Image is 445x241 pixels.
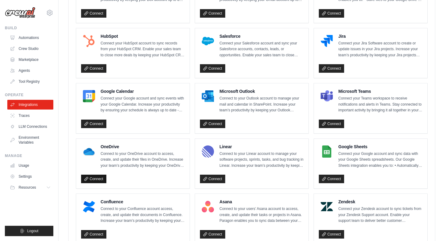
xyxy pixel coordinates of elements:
h4: Zendesk [338,199,422,205]
h4: HubSpot [101,33,185,39]
a: Connect [81,175,106,183]
p: Connect to your Linear account to manage your software projects, sprints, tasks, and bug tracking... [219,151,304,169]
p: Connect your Google account and sync events with your Google Calendar. Increase your productivity... [101,96,185,114]
h4: Google Sheets [338,144,422,150]
a: Connect [81,230,106,239]
div: Build [5,26,53,30]
div: Operate [5,93,53,97]
img: Confluence Logo [83,201,95,213]
a: Connect [200,9,225,18]
img: Logo [5,7,35,19]
img: Jira Logo [321,35,333,47]
p: Connect to your users’ Asana account to access, create, and update their tasks or projects in Asa... [219,206,304,224]
img: Zendesk Logo [321,201,333,213]
img: Linear Logo [202,145,214,158]
img: Microsoft Outlook Logo [202,90,214,102]
p: Connect to your Outlook account to manage your mail and calendar in SharePoint. Increase your tea... [219,96,304,114]
a: Connect [200,230,225,239]
img: Google Calendar Logo [83,90,95,102]
a: Connect [319,64,344,73]
p: Connect to your OneDrive account to access, create, and update their files in OneDrive. Increase ... [101,151,185,169]
a: Tool Registry [7,77,53,86]
h4: OneDrive [101,144,185,150]
img: Asana Logo [202,201,214,213]
p: Connect your Zendesk account to sync tickets from your Zendesk Support account. Enable your suppo... [338,206,422,224]
a: Connect [319,230,344,239]
button: Logout [5,226,53,236]
a: Connect [319,175,344,183]
div: Manage [5,153,53,158]
a: Connect [81,64,106,73]
p: Connect to your Confluence account access, create, and update their documents in Confluence. Incr... [101,206,185,224]
span: Logout [27,229,38,233]
img: Google Sheets Logo [321,145,333,158]
a: Connect [200,120,225,128]
p: Connect your Salesforce account and sync your Salesforce accounts, contacts, leads, or opportunit... [219,40,304,58]
h4: Google Calendar [101,88,185,94]
h4: Microsoft Teams [338,88,422,94]
h4: Microsoft Outlook [219,88,304,94]
span: Resources [19,185,36,190]
a: Environment Variables [7,133,53,147]
a: Automations [7,33,53,43]
img: Salesforce Logo [202,35,214,47]
a: LLM Connections [7,122,53,131]
a: Connect [81,120,106,128]
p: Connect your Jira Software account to create or update issues in your Jira projects. Increase you... [338,40,422,58]
a: Usage [7,161,53,170]
a: Crew Studio [7,44,53,54]
img: HubSpot Logo [83,35,95,47]
a: Connect [200,64,225,73]
a: Settings [7,172,53,181]
a: Connect [200,175,225,183]
a: Connect [319,9,344,18]
a: Integrations [7,100,53,110]
p: Connect your Teams workspace to receive notifications and alerts in Teams. Stay connected to impo... [338,96,422,114]
p: Connect your HubSpot account to sync records from your HubSpot CRM. Enable your sales team to clo... [101,40,185,58]
a: Connect [319,120,344,128]
a: Connect [81,9,106,18]
h4: Confluence [101,199,185,205]
h4: Linear [219,144,304,150]
h4: Salesforce [219,33,304,39]
button: Resources [7,183,53,192]
img: OneDrive Logo [83,145,95,158]
h4: Jira [338,33,422,39]
a: Agents [7,66,53,75]
a: Marketplace [7,55,53,65]
p: Connect your Google account and sync data with your Google Sheets spreadsheets. Our Google Sheets... [338,151,422,169]
a: Traces [7,111,53,120]
h4: Asana [219,199,304,205]
img: Microsoft Teams Logo [321,90,333,102]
